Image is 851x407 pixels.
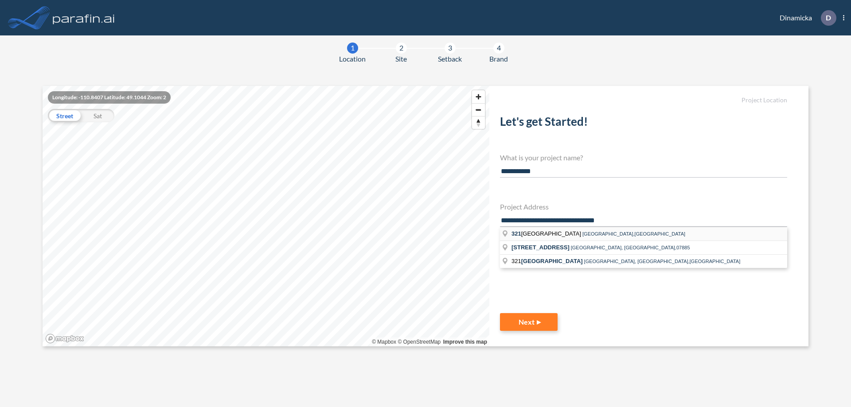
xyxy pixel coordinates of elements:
[48,91,171,104] div: Longitude: -110.8407 Latitude: 49.1044 Zoom: 2
[511,244,570,251] span: [STREET_ADDRESS]
[339,54,366,64] span: Location
[493,43,504,54] div: 4
[445,43,456,54] div: 3
[826,14,831,22] p: D
[472,103,485,116] button: Zoom out
[472,116,485,129] span: Reset bearing to north
[472,90,485,103] button: Zoom in
[396,43,407,54] div: 2
[51,9,117,27] img: logo
[489,54,508,64] span: Brand
[511,258,584,264] span: 321
[43,86,489,346] canvas: Map
[472,104,485,116] span: Zoom out
[45,333,84,344] a: Mapbox homepage
[372,339,396,345] a: Mapbox
[582,231,685,236] span: [GEOGRAPHIC_DATA],[GEOGRAPHIC_DATA]
[511,230,582,237] span: [GEOGRAPHIC_DATA]
[511,230,521,237] span: 321
[500,153,787,162] h4: What is your project name?
[500,115,787,132] h2: Let's get Started!
[395,54,407,64] span: Site
[521,258,583,264] span: [GEOGRAPHIC_DATA]
[398,339,441,345] a: OpenStreetMap
[443,339,487,345] a: Improve this map
[500,202,787,211] h4: Project Address
[472,116,485,129] button: Reset bearing to north
[48,109,81,122] div: Street
[438,54,462,64] span: Setback
[81,109,114,122] div: Sat
[766,10,844,26] div: Dinamicka
[500,313,558,331] button: Next
[571,245,690,250] span: [GEOGRAPHIC_DATA], [GEOGRAPHIC_DATA],07885
[584,259,741,264] span: [GEOGRAPHIC_DATA], [GEOGRAPHIC_DATA],[GEOGRAPHIC_DATA]
[500,97,787,104] h5: Project Location
[347,43,358,54] div: 1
